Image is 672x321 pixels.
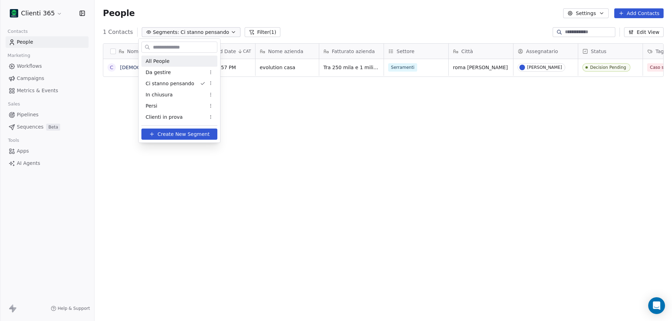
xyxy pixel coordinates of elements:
span: Create New Segment [157,131,210,138]
span: In chiusura [146,91,173,99]
span: Clienti in prova [146,114,183,121]
button: Create New Segment [141,129,217,140]
span: Da gestire [146,69,171,76]
span: Persi [146,102,157,110]
span: All People [146,58,169,65]
span: Ci stanno pensando [146,80,194,87]
div: Suggestions [141,56,217,123]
